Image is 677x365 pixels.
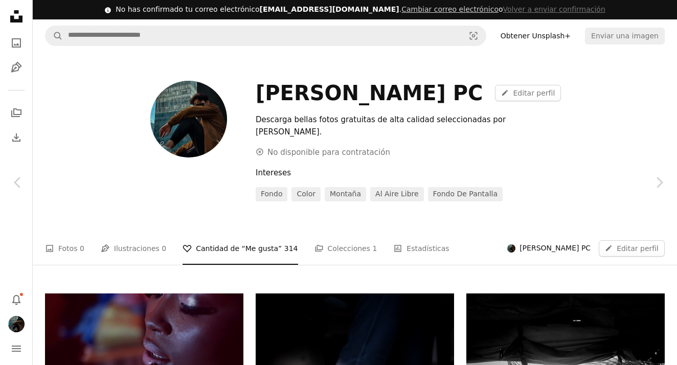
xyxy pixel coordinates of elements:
button: Menú [6,338,27,359]
div: No has confirmado tu correo electrónico . [116,5,605,15]
a: al aire libre [370,187,424,201]
span: [EMAIL_ADDRESS][DOMAIN_NAME] [259,5,399,13]
a: Una mujer con un cigarrillo en la boca [45,355,243,364]
a: Color [291,187,321,201]
a: Colecciones [6,103,27,123]
span: 0 [162,243,166,254]
button: Volver a enviar confirmación [503,5,605,15]
button: Búsqueda visual [461,26,486,45]
a: montaña [325,187,366,201]
a: Editar perfil [495,85,561,101]
a: fondo de pantalla [428,187,503,201]
div: Descarga bellas fotos gratuitas de alta calidad seleccionadas por [PERSON_NAME]. [256,113,542,138]
a: fondo [256,187,287,201]
img: Avatar del usuario Leonardo PC [507,244,515,253]
img: Avatar del usuario Leonardo PC [8,316,25,332]
span: o [401,5,605,13]
div: Intereses [256,167,665,179]
a: Editar perfil [599,240,665,257]
button: Perfil [6,314,27,334]
a: Ilustraciones 0 [101,232,166,265]
a: Obtener Unsplash+ [494,28,577,44]
a: Fotos [6,33,27,53]
button: Notificaciones [6,289,27,310]
a: Siguiente [641,133,677,232]
span: 0 [80,243,84,254]
a: Fotos 0 [45,232,84,265]
a: Estadísticas [393,232,449,265]
a: Historial de descargas [6,127,27,148]
a: Ilustraciones [6,57,27,78]
a: Cambiar correo electrónico [401,5,499,13]
img: Avatar del usuario Leonardo PC [150,81,227,157]
button: Buscar en Unsplash [46,26,63,45]
span: [PERSON_NAME] PC [520,243,591,254]
a: Colecciones 1 [314,232,377,265]
div: [PERSON_NAME] PC [256,81,483,105]
form: Encuentra imágenes en todo el sitio [45,26,486,46]
span: 1 [372,243,377,254]
button: Enviar una imagen [585,28,665,44]
div: No disponible para contratación [256,146,390,158]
